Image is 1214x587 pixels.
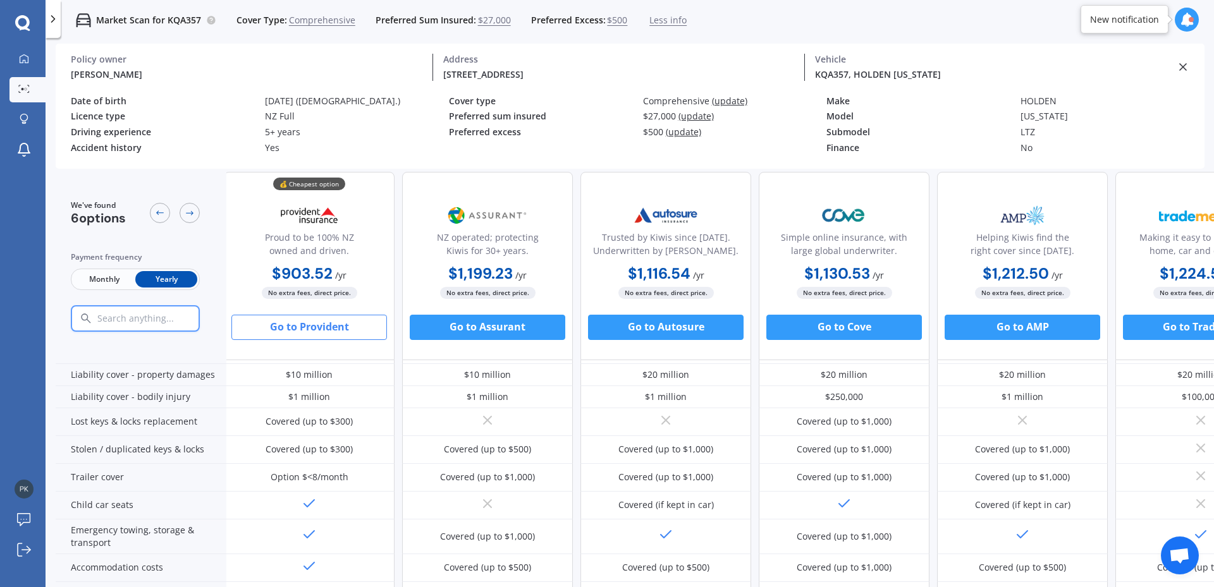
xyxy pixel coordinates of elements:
div: $1 million [288,390,330,403]
div: HOLDEN [1021,96,1205,107]
span: Preferred Excess: [531,14,606,27]
span: No extra fees, direct price. [975,287,1070,299]
button: Go to Provident [231,315,387,340]
div: New notification [1090,13,1159,26]
img: Autosure.webp [624,200,708,231]
div: Open chat [1161,536,1199,574]
div: Trusted by Kiwis since [DATE]. Underwritten by [PERSON_NAME]. [591,231,740,262]
span: (update) [678,110,714,122]
div: Covered (up to $1,000) [975,471,1070,483]
div: Option $<8/month [271,471,348,483]
span: Yearly [135,271,197,287]
img: Assurant.png [446,200,529,231]
span: $27,000 [478,14,511,27]
div: Covered (up to $1,000) [797,530,892,543]
div: $20 million [821,368,868,381]
div: Covered (up to $500) [979,561,1066,574]
img: f841b16abaad1dc0aee14eb2683fb90e [15,480,34,499]
span: / yr [1052,269,1063,281]
img: car.f15378c7a67c060ca3f3.svg [76,13,91,28]
span: / yr [335,269,346,281]
span: No extra fees, direct price. [618,287,714,299]
div: NZ operated; protecting Kiwis for 30+ years. [413,231,562,262]
b: $1,212.50 [983,263,1049,283]
div: $10 million [286,368,333,381]
div: $1 million [467,390,508,403]
div: Driving experience [71,127,255,138]
div: Make [826,96,1010,107]
div: Licence type [71,111,255,122]
div: Covered (up to $1,000) [975,443,1070,456]
div: Yes [265,143,449,154]
span: / yr [693,269,704,281]
div: Covered (up to $300) [266,415,353,428]
div: Vehicle [815,54,1167,65]
div: Covered (up to $500) [622,561,709,574]
span: / yr [515,269,527,281]
b: $1,130.53 [804,263,870,283]
div: Covered (up to $1,000) [797,471,892,483]
div: Date of birth [71,96,255,107]
div: Comprehensive [643,96,827,107]
b: $903.52 [272,263,333,283]
button: Go to Autosure [588,315,744,340]
div: Simple online insurance, with large global underwriter. [769,231,919,262]
div: Covered (up to $1,000) [618,443,713,456]
div: Covered (up to $1,000) [440,530,535,543]
div: Covered (up to $1,000) [797,561,892,574]
span: $500 [607,14,627,27]
span: (update) [666,126,701,138]
div: $10 million [464,368,511,381]
div: Covered (up to $1,000) [797,415,892,428]
span: (update) [712,95,747,107]
div: Payment frequency [71,251,200,263]
div: Proud to be 100% NZ owned and driven. [235,231,384,262]
button: Go to Cove [766,315,922,340]
span: 6 options [71,210,126,226]
div: Covered (if kept in car) [975,499,1070,511]
div: Finance [826,143,1010,154]
div: [US_STATE] [1021,111,1205,122]
span: No extra fees, direct price. [440,287,536,299]
div: Covered (up to $500) [444,443,531,456]
div: Helping Kiwis find the right cover since [DATE]. [948,231,1097,262]
div: $27,000 [643,111,827,122]
div: $1 million [1002,390,1043,403]
div: No [1021,143,1205,154]
div: Policy owner [71,54,422,65]
div: Stolen / duplicated keys & locks [56,436,226,464]
div: Trailer cover [56,464,226,492]
div: Cover type [449,96,633,107]
div: Covered (if kept in car) [618,499,714,511]
span: / yr [873,269,884,281]
div: Accommodation costs [56,554,226,582]
button: Go to Assurant [410,315,565,340]
b: $1,116.54 [628,263,690,283]
div: 5+ years [265,127,449,138]
div: $20 million [642,368,689,381]
div: Preferred excess [449,127,633,138]
div: Emergency towing, storage & transport [56,519,226,554]
img: Provident.png [267,200,351,231]
div: NZ Full [265,111,449,122]
div: Liability cover - bodily injury [56,386,226,408]
div: Liability cover - property damages [56,364,226,386]
div: KQA357, HOLDEN [US_STATE] [815,68,1167,81]
span: Less info [649,14,687,27]
div: Child car seats [56,492,226,519]
div: Covered (up to $1,000) [618,471,713,483]
div: LTZ [1021,127,1205,138]
div: Covered (up to $1,000) [797,443,892,456]
div: $500 [643,127,827,138]
div: 💰 Cheapest option [273,178,345,190]
div: Covered (up to $500) [444,561,531,574]
span: Monthly [73,271,135,287]
div: Submodel [826,127,1010,138]
div: $20 million [999,368,1046,381]
div: Preferred sum insured [449,111,633,122]
b: $1,199.23 [448,263,513,283]
div: Lost keys & locks replacement [56,408,226,436]
div: Model [826,111,1010,122]
span: We've found [71,200,126,211]
div: Covered (up to $300) [266,443,353,456]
